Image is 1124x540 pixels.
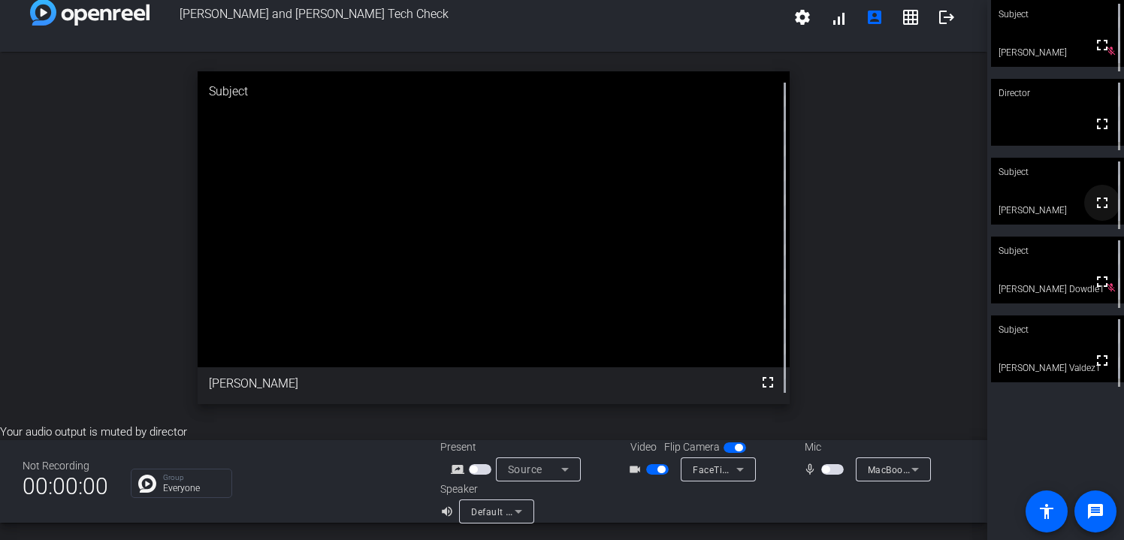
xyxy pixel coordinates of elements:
mat-icon: fullscreen [1093,36,1111,54]
mat-icon: settings [793,8,811,26]
mat-icon: fullscreen [1093,194,1111,212]
mat-icon: screen_share_outline [451,460,469,478]
mat-icon: fullscreen [759,373,777,391]
mat-icon: videocam_outline [628,460,646,478]
div: Not Recording [23,458,108,474]
mat-icon: volume_up [440,502,458,520]
span: Source [508,463,542,475]
mat-icon: account_box [866,8,884,26]
mat-icon: mic_none [803,460,821,478]
mat-icon: grid_on [902,8,920,26]
p: Everyone [163,484,224,493]
div: Subject [991,237,1124,265]
mat-icon: fullscreen [1093,351,1111,370]
div: Subject [991,158,1124,186]
mat-icon: fullscreen [1093,115,1111,133]
div: Subject [198,71,790,112]
mat-icon: message [1086,502,1104,520]
div: Director [991,79,1124,107]
div: Speaker [440,481,530,497]
span: Video [630,439,657,455]
mat-icon: accessibility [1038,502,1056,520]
span: 00:00:00 [23,468,108,505]
div: Subject [991,315,1124,344]
p: Group [163,474,224,481]
div: Present [440,439,591,455]
span: Default - MacBook Pro Speakers (Built-in) [471,505,652,517]
mat-icon: logout [938,8,956,26]
span: FaceTime HD Camera (3A71:F4B5) [693,463,847,475]
span: MacBook Pro Microphone (Built-in) [868,463,1021,475]
img: Chat Icon [138,475,156,493]
mat-icon: fullscreen [1093,273,1111,291]
div: Mic [790,439,940,455]
span: Flip Camera [664,439,720,455]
